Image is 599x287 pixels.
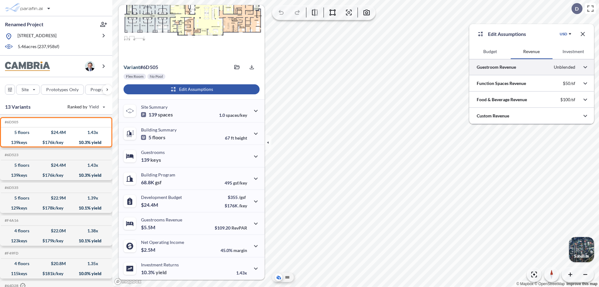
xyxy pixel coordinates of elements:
p: Net Operating Income [141,240,184,245]
p: Function Spaces Revenue [477,80,526,87]
button: Prototypes Only [41,85,84,95]
span: Yield [89,104,99,110]
p: 139 [141,157,161,163]
button: Aerial View [275,274,282,281]
p: # 6d505 [124,64,158,70]
span: spaces [158,111,173,118]
span: gsf/key [233,180,247,186]
span: /gsf [239,195,246,200]
p: Flex Room [126,74,144,79]
p: [STREET_ADDRESS] [17,32,56,40]
span: floors [152,134,165,141]
p: 495 [225,180,247,186]
p: 5 [141,134,165,141]
span: keys [150,157,161,163]
p: Custom Revenue [477,113,509,119]
p: Site [22,87,29,93]
button: Site Plan [284,274,291,281]
p: Program [90,87,108,93]
p: D [575,6,579,12]
span: gsf [155,179,162,186]
p: 139 [141,111,173,118]
button: Ranked by Yield [62,102,109,112]
p: 45.0% [221,248,247,253]
p: 10.3% [141,269,167,275]
p: No Pool [150,74,163,79]
p: $176K [225,203,247,208]
button: Budget [469,44,511,59]
a: OpenStreetMap [534,282,565,286]
p: Prototypes Only [46,87,79,93]
p: Building Summary [141,127,177,132]
p: Guestrooms Revenue [141,217,182,222]
a: Mapbox homepage [114,278,142,285]
p: Renamed Project [5,21,43,28]
p: 67 [225,135,247,141]
p: 68.8K [141,179,162,186]
button: Program [85,85,119,95]
button: Edit Assumptions [124,84,260,94]
span: margin [233,248,247,253]
button: Revenue [511,44,552,59]
p: Satellite [574,254,589,259]
p: Edit Assumptions [488,30,526,38]
p: Investment Returns [141,262,179,267]
p: $50/sf [563,81,575,86]
span: Variant [124,64,140,70]
h5: Click to copy the code [3,186,18,190]
button: Site [16,85,40,95]
p: Food & Beverage Revenue [477,96,527,103]
p: Site Summary [141,104,168,110]
p: $109.20 [215,225,247,230]
img: BrandImage [5,62,50,71]
span: /key [239,203,247,208]
p: 13 Variants [5,103,31,111]
button: Switcher ImageSatellite [569,237,594,262]
p: Building Program [141,172,175,177]
img: user logo [85,61,95,71]
h5: Click to copy the code [3,218,18,223]
img: Switcher Image [569,237,594,262]
p: $100/sf [560,97,575,102]
p: $355 [225,195,247,200]
p: 1.0 [219,112,247,118]
span: ft [231,135,234,141]
button: Investment [553,44,594,59]
a: Improve this map [567,282,597,286]
span: spaces/key [226,112,247,118]
a: Mapbox [516,282,533,286]
span: RevPAR [231,225,247,230]
h5: Click to copy the code [3,153,18,157]
h5: Click to copy the code [3,251,18,255]
p: $5.5M [141,224,156,230]
h5: Click to copy the code [3,120,18,124]
p: 5.46 acres ( 237,958 sf) [18,43,59,50]
span: height [235,135,247,141]
p: Guestrooms [141,150,165,155]
p: $24.4M [141,202,159,208]
span: yield [156,269,167,275]
p: Development Budget [141,195,182,200]
div: USD [560,32,567,37]
p: $2.5M [141,247,156,253]
p: 1.43x [236,270,247,275]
